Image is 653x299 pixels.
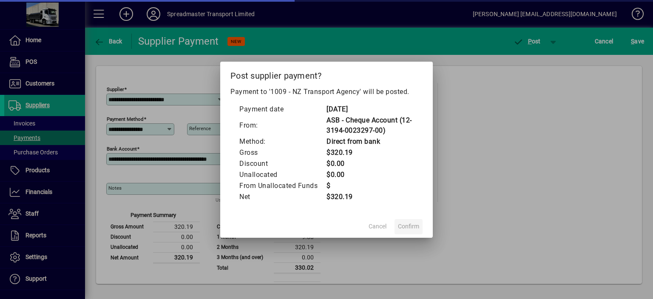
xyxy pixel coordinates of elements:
td: $0.00 [326,158,414,169]
td: ASB - Cheque Account (12-3194-0023297-00) [326,115,414,136]
p: Payment to '1009 - NZ Transport Agency' will be posted. [230,87,423,97]
td: From: [239,115,326,136]
td: Direct from bank [326,136,414,147]
td: Gross [239,147,326,158]
td: [DATE] [326,104,414,115]
td: Payment date [239,104,326,115]
td: Method: [239,136,326,147]
h2: Post supplier payment? [220,62,433,86]
td: $320.19 [326,147,414,158]
td: $ [326,180,414,191]
td: Net [239,191,326,202]
td: From Unallocated Funds [239,180,326,191]
td: Discount [239,158,326,169]
td: $0.00 [326,169,414,180]
td: $320.19 [326,191,414,202]
td: Unallocated [239,169,326,180]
